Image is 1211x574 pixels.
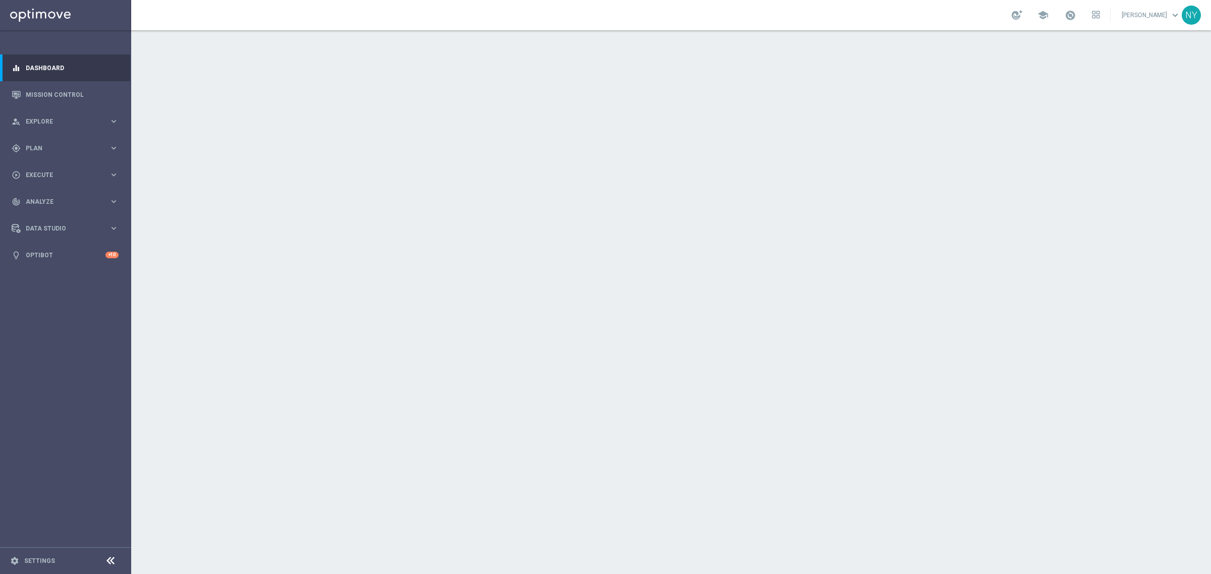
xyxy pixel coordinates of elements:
i: keyboard_arrow_right [109,170,119,180]
i: gps_fixed [12,144,21,153]
i: equalizer [12,64,21,73]
button: Data Studio keyboard_arrow_right [11,224,119,233]
div: +10 [105,252,119,258]
button: person_search Explore keyboard_arrow_right [11,118,119,126]
i: lightbulb [12,251,21,260]
a: [PERSON_NAME]keyboard_arrow_down [1121,8,1182,23]
div: Dashboard [12,54,119,81]
i: keyboard_arrow_right [109,197,119,206]
i: keyboard_arrow_right [109,143,119,153]
i: play_circle_outline [12,170,21,180]
div: Execute [12,170,109,180]
a: Optibot [26,242,105,268]
button: play_circle_outline Execute keyboard_arrow_right [11,171,119,179]
span: Analyze [26,199,109,205]
span: Explore [26,119,109,125]
a: Dashboard [26,54,119,81]
div: NY [1182,6,1201,25]
button: Mission Control [11,91,119,99]
div: Data Studio [12,224,109,233]
a: Mission Control [26,81,119,108]
div: Mission Control [12,81,119,108]
div: Plan [12,144,109,153]
span: Plan [26,145,109,151]
div: Optibot [12,242,119,268]
i: settings [10,556,19,565]
div: Analyze [12,197,109,206]
span: Execute [26,172,109,178]
button: equalizer Dashboard [11,64,119,72]
button: lightbulb Optibot +10 [11,251,119,259]
i: keyboard_arrow_right [109,117,119,126]
span: keyboard_arrow_down [1170,10,1181,21]
button: track_changes Analyze keyboard_arrow_right [11,198,119,206]
i: track_changes [12,197,21,206]
div: Explore [12,117,109,126]
i: keyboard_arrow_right [109,223,119,233]
span: school [1037,10,1049,21]
a: Settings [24,558,55,564]
span: Data Studio [26,225,109,232]
i: person_search [12,117,21,126]
button: gps_fixed Plan keyboard_arrow_right [11,144,119,152]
